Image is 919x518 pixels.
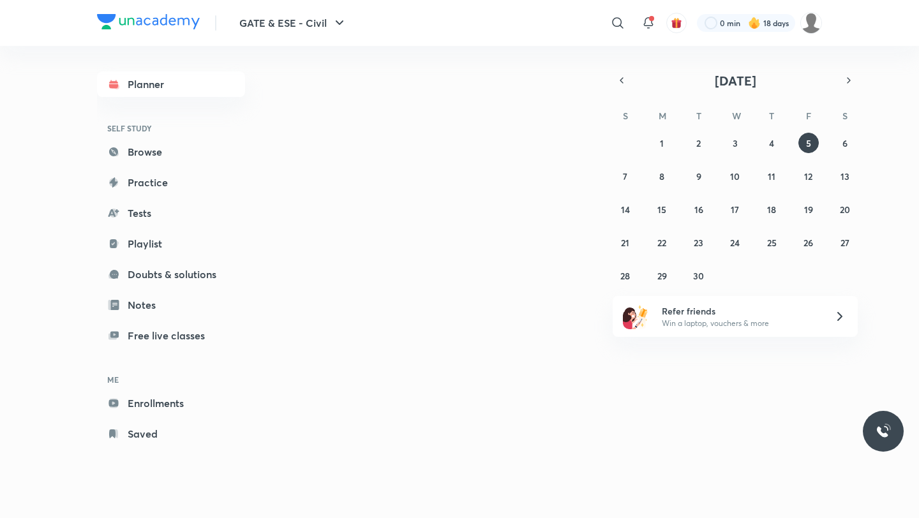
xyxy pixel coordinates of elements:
abbr: Saturday [842,110,848,122]
button: September 28, 2025 [615,265,636,286]
a: Practice [97,170,245,195]
button: GATE & ESE - Civil [232,10,355,36]
abbr: September 20, 2025 [840,204,850,216]
abbr: Thursday [769,110,774,122]
abbr: September 19, 2025 [804,204,813,216]
abbr: September 1, 2025 [660,137,664,149]
button: September 3, 2025 [725,133,745,153]
a: Free live classes [97,323,245,348]
abbr: September 25, 2025 [767,237,777,249]
abbr: September 12, 2025 [804,170,812,182]
button: September 8, 2025 [652,166,672,186]
abbr: September 5, 2025 [806,137,811,149]
a: Planner [97,71,245,97]
img: Rahul KD [800,12,822,34]
abbr: September 16, 2025 [694,204,703,216]
abbr: September 28, 2025 [620,270,630,282]
button: September 19, 2025 [798,199,819,219]
abbr: September 4, 2025 [769,137,774,149]
button: September 12, 2025 [798,166,819,186]
a: Company Logo [97,14,200,33]
img: avatar [671,17,682,29]
button: September 18, 2025 [761,199,782,219]
button: September 29, 2025 [652,265,672,286]
button: September 11, 2025 [761,166,782,186]
button: September 22, 2025 [652,232,672,253]
button: September 30, 2025 [689,265,709,286]
abbr: Tuesday [696,110,701,122]
abbr: September 11, 2025 [768,170,775,182]
a: Doubts & solutions [97,262,245,287]
button: September 9, 2025 [689,166,709,186]
button: September 5, 2025 [798,133,819,153]
abbr: September 29, 2025 [657,270,667,282]
abbr: Monday [659,110,666,122]
abbr: Wednesday [732,110,741,122]
a: Playlist [97,231,245,256]
abbr: September 23, 2025 [694,237,703,249]
abbr: September 18, 2025 [767,204,776,216]
abbr: September 24, 2025 [730,237,740,249]
abbr: September 6, 2025 [842,137,848,149]
abbr: September 14, 2025 [621,204,630,216]
button: September 26, 2025 [798,232,819,253]
abbr: September 30, 2025 [693,270,704,282]
button: September 21, 2025 [615,232,636,253]
button: September 14, 2025 [615,199,636,219]
abbr: September 3, 2025 [733,137,738,149]
img: ttu [876,424,891,439]
span: [DATE] [715,72,756,89]
button: September 24, 2025 [725,232,745,253]
img: Company Logo [97,14,200,29]
abbr: September 17, 2025 [731,204,739,216]
abbr: September 13, 2025 [841,170,849,182]
a: Tests [97,200,245,226]
a: Enrollments [97,390,245,416]
a: Browse [97,139,245,165]
abbr: September 10, 2025 [730,170,740,182]
a: Notes [97,292,245,318]
button: September 23, 2025 [689,232,709,253]
button: September 1, 2025 [652,133,672,153]
button: September 27, 2025 [835,232,855,253]
h6: Refer friends [662,304,819,318]
abbr: September 27, 2025 [841,237,849,249]
a: Saved [97,421,245,447]
button: September 6, 2025 [835,133,855,153]
abbr: Friday [806,110,811,122]
abbr: September 21, 2025 [621,237,629,249]
button: September 10, 2025 [725,166,745,186]
button: [DATE] [631,71,840,89]
button: September 2, 2025 [689,133,709,153]
button: September 20, 2025 [835,199,855,219]
button: September 25, 2025 [761,232,782,253]
h6: SELF STUDY [97,117,245,139]
abbr: September 22, 2025 [657,237,666,249]
button: September 4, 2025 [761,133,782,153]
img: referral [623,304,648,329]
abbr: September 7, 2025 [623,170,627,182]
h6: ME [97,369,245,390]
abbr: September 15, 2025 [657,204,666,216]
button: September 17, 2025 [725,199,745,219]
abbr: September 2, 2025 [696,137,701,149]
abbr: September 9, 2025 [696,170,701,182]
button: September 16, 2025 [689,199,709,219]
button: September 15, 2025 [652,199,672,219]
abbr: September 8, 2025 [659,170,664,182]
button: avatar [666,13,687,33]
abbr: Sunday [623,110,628,122]
img: streak [748,17,761,29]
abbr: September 26, 2025 [803,237,813,249]
p: Win a laptop, vouchers & more [662,318,819,329]
button: September 7, 2025 [615,166,636,186]
button: September 13, 2025 [835,166,855,186]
